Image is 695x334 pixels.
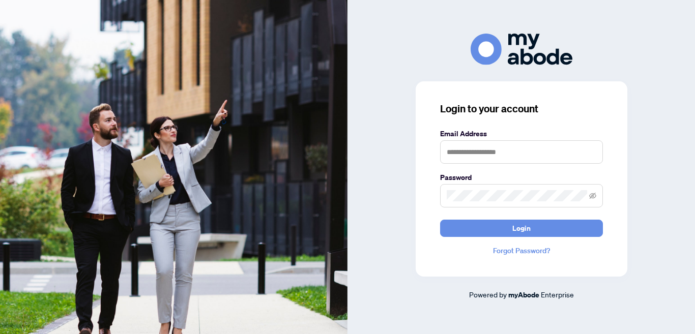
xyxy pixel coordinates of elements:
img: ma-logo [471,34,572,65]
span: Powered by [469,290,507,299]
a: Forgot Password? [440,245,603,256]
button: Login [440,220,603,237]
label: Email Address [440,128,603,139]
h3: Login to your account [440,102,603,116]
span: eye-invisible [589,192,596,199]
a: myAbode [508,289,539,300]
span: Login [512,220,531,236]
label: Password [440,172,603,183]
span: Enterprise [541,290,574,299]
